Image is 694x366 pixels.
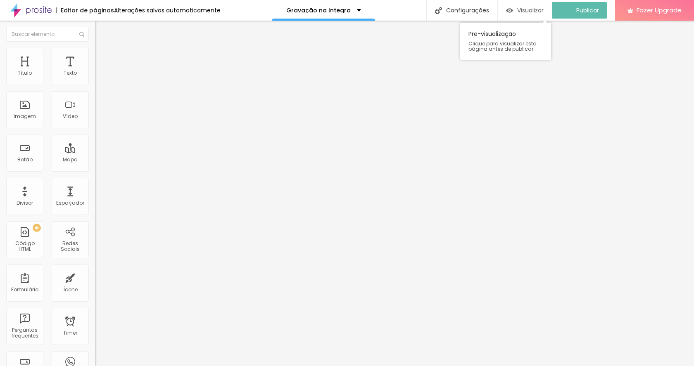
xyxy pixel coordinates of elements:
[64,70,77,76] div: Texto
[8,327,41,339] div: Perguntas frequentes
[63,330,77,336] div: Timer
[498,2,552,19] button: Visualizar
[506,7,513,14] img: view-1.svg
[79,32,84,37] img: Icone
[17,200,33,206] div: Divisor
[517,7,544,14] span: Visualizar
[114,7,221,13] div: Alterações salvas automaticamente
[637,7,682,14] span: Fazer Upgrade
[95,21,694,366] iframe: Editor
[54,241,86,253] div: Redes Sociais
[460,23,551,60] div: Pre-visualização
[6,27,89,42] input: Buscar elemento
[8,241,41,253] div: Código HTML
[18,70,32,76] div: Título
[468,41,543,52] span: Clique para visualizar esta página antes de publicar.
[286,7,351,13] p: Gravação na Integra
[63,287,78,293] div: Ícone
[63,113,78,119] div: Vídeo
[552,2,607,19] button: Publicar
[63,157,78,163] div: Mapa
[576,7,599,14] span: Publicar
[17,157,33,163] div: Botão
[14,113,36,119] div: Imagem
[11,287,38,293] div: Formulário
[56,7,114,13] div: Editor de páginas
[56,200,84,206] div: Espaçador
[435,7,442,14] img: Icone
